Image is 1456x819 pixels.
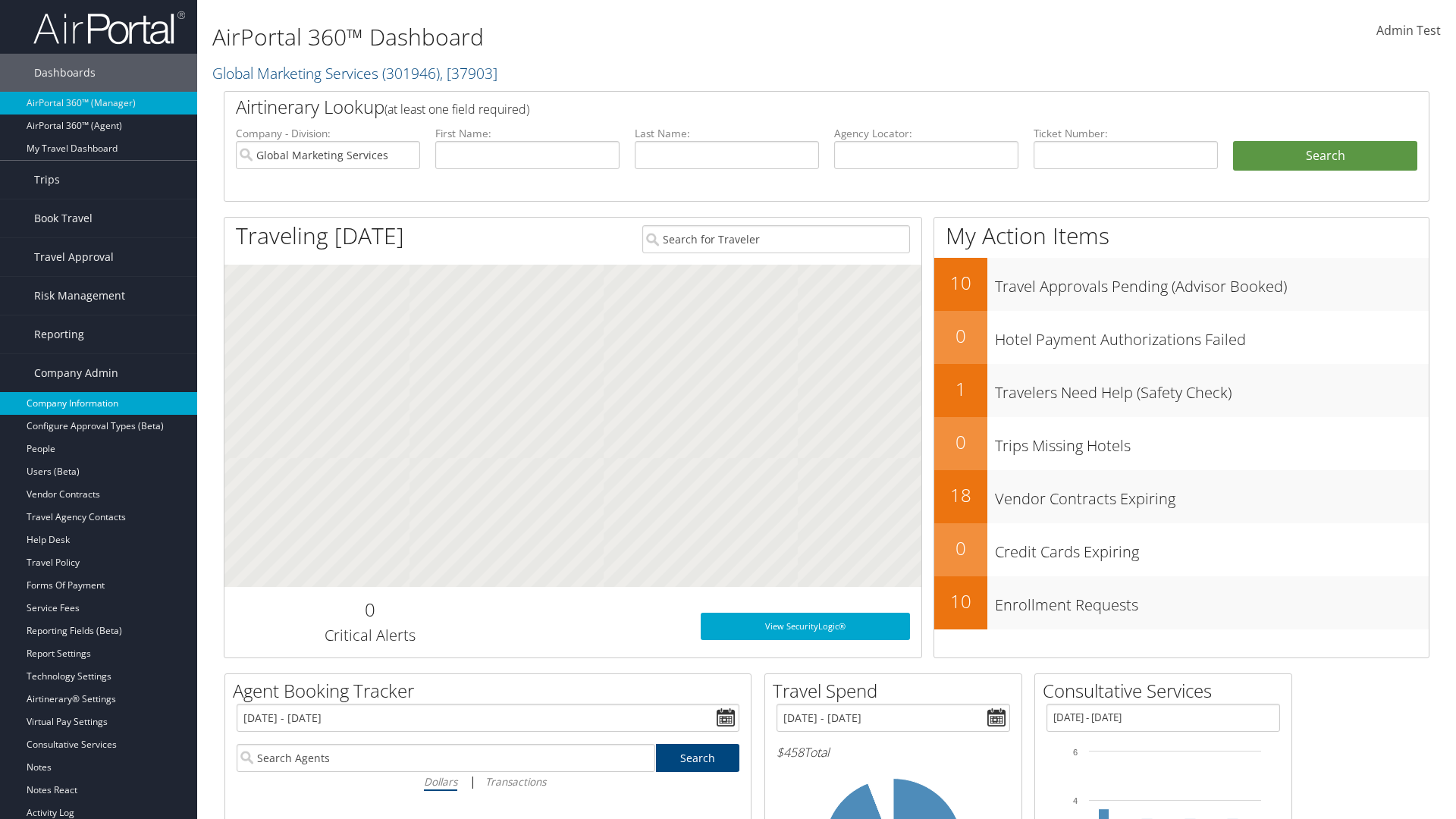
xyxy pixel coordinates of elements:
div: | [237,772,739,791]
span: (at least one field required) [384,101,529,118]
a: View SecurityLogic® [701,613,910,640]
h3: Travel Approvals Pending (Advisor Booked) [995,268,1429,297]
span: Risk Management [34,277,125,315]
span: Reporting [34,315,84,353]
tspan: 6 [1073,748,1078,757]
h2: Agent Booking Tracker [233,678,751,704]
h3: Hotel Payment Authorizations Failed [995,322,1429,350]
h3: Enrollment Requests [995,587,1429,616]
button: Search [1233,141,1417,171]
h2: 0 [934,535,987,561]
span: ( 301946 ) [382,63,440,83]
h3: Critical Alerts [236,625,504,646]
i: Dollars [424,774,457,789]
h1: My Action Items [934,220,1429,252]
h3: Trips Missing Hotels [995,428,1429,457]
tspan: 4 [1073,796,1078,805]
img: airportal-logo.png [33,10,185,45]
span: , [ 37903 ] [440,63,497,83]
h2: Airtinerary Lookup [236,94,1317,120]
h2: 0 [236,597,504,623]
input: Search for Traveler [642,225,910,253]
a: 10Enrollment Requests [934,576,1429,629]
span: $458 [777,744,804,761]
span: Company Admin [34,354,118,392]
h2: Travel Spend [773,678,1021,704]
label: Agency Locator: [834,126,1018,141]
h3: Credit Cards Expiring [995,534,1429,563]
input: Search Agents [237,744,655,772]
h2: 10 [934,588,987,614]
h2: 0 [934,429,987,455]
h6: Total [777,744,1010,761]
span: Admin Test [1376,22,1441,39]
h2: 18 [934,482,987,508]
h2: 0 [934,323,987,349]
i: Transactions [485,774,546,789]
h2: Consultative Services [1043,678,1291,704]
a: 0Hotel Payment Authorizations Failed [934,311,1429,364]
span: Dashboards [34,54,96,92]
label: First Name: [435,126,620,141]
label: Company - Division: [236,126,420,141]
h2: 1 [934,376,987,402]
h2: 10 [934,270,987,296]
span: Travel Approval [34,238,114,276]
span: Trips [34,161,60,199]
h1: AirPortal 360™ Dashboard [212,21,1031,53]
a: 1Travelers Need Help (Safety Check) [934,364,1429,417]
label: Last Name: [635,126,819,141]
label: Ticket Number: [1034,126,1218,141]
a: 0Trips Missing Hotels [934,417,1429,470]
a: 10Travel Approvals Pending (Advisor Booked) [934,258,1429,311]
h1: Traveling [DATE] [236,220,404,252]
h3: Vendor Contracts Expiring [995,481,1429,510]
span: Book Travel [34,199,93,237]
a: Global Marketing Services [212,63,497,83]
a: Search [656,744,740,772]
a: 18Vendor Contracts Expiring [934,470,1429,523]
h3: Travelers Need Help (Safety Check) [995,375,1429,403]
a: Admin Test [1376,8,1441,55]
a: 0Credit Cards Expiring [934,523,1429,576]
